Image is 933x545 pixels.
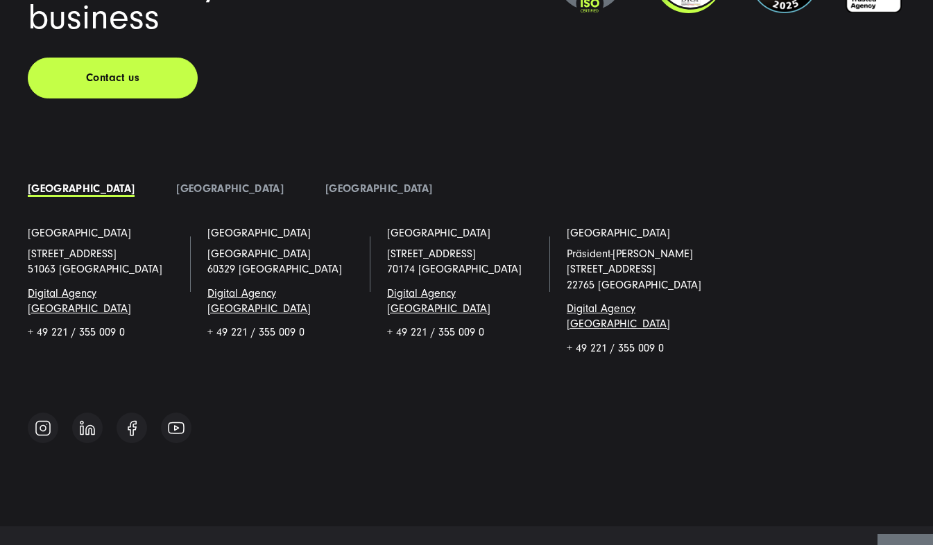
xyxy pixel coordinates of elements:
img: Follow us on Youtube [168,422,185,434]
a: Digital Agency [GEOGRAPHIC_DATA] [207,287,311,315]
p: [GEOGRAPHIC_DATA] 60329 [GEOGRAPHIC_DATA] [207,246,366,277]
a: [STREET_ADDRESS] [387,248,476,260]
a: [GEOGRAPHIC_DATA] [28,225,131,241]
a: Digital Agency [GEOGRAPHIC_DATA] [28,287,131,315]
a: [GEOGRAPHIC_DATA] [207,225,311,241]
a: [GEOGRAPHIC_DATA] [567,225,670,241]
p: + 49 221 / 355 009 0 [28,325,187,340]
a: [GEOGRAPHIC_DATA] [176,182,283,195]
a: [GEOGRAPHIC_DATA] [28,182,135,195]
a: Digital Agency [GEOGRAPHIC_DATA] [567,302,670,330]
img: Follow us on Facebook [128,420,137,436]
img: Follow us on Instagram [35,419,51,437]
p: + 49 221 / 355 009 0 [387,325,546,340]
a: Contact us [28,58,198,98]
p: [STREET_ADDRESS] 51063 [GEOGRAPHIC_DATA] [28,246,187,277]
a: Digital Agency [GEOGRAPHIC_DATA] [387,287,490,315]
a: [GEOGRAPHIC_DATA] [325,182,432,195]
p: + 49 221 / 355 009 0 [567,340,726,356]
p: + 49 221 / 355 009 0 [207,325,366,340]
a: 70174 [GEOGRAPHIC_DATA] [387,263,522,275]
span: Präsident-[PERSON_NAME][STREET_ADDRESS] 22765 [GEOGRAPHIC_DATA] [567,248,701,291]
img: Follow us on Linkedin [80,420,95,435]
a: [GEOGRAPHIC_DATA] [387,225,490,241]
